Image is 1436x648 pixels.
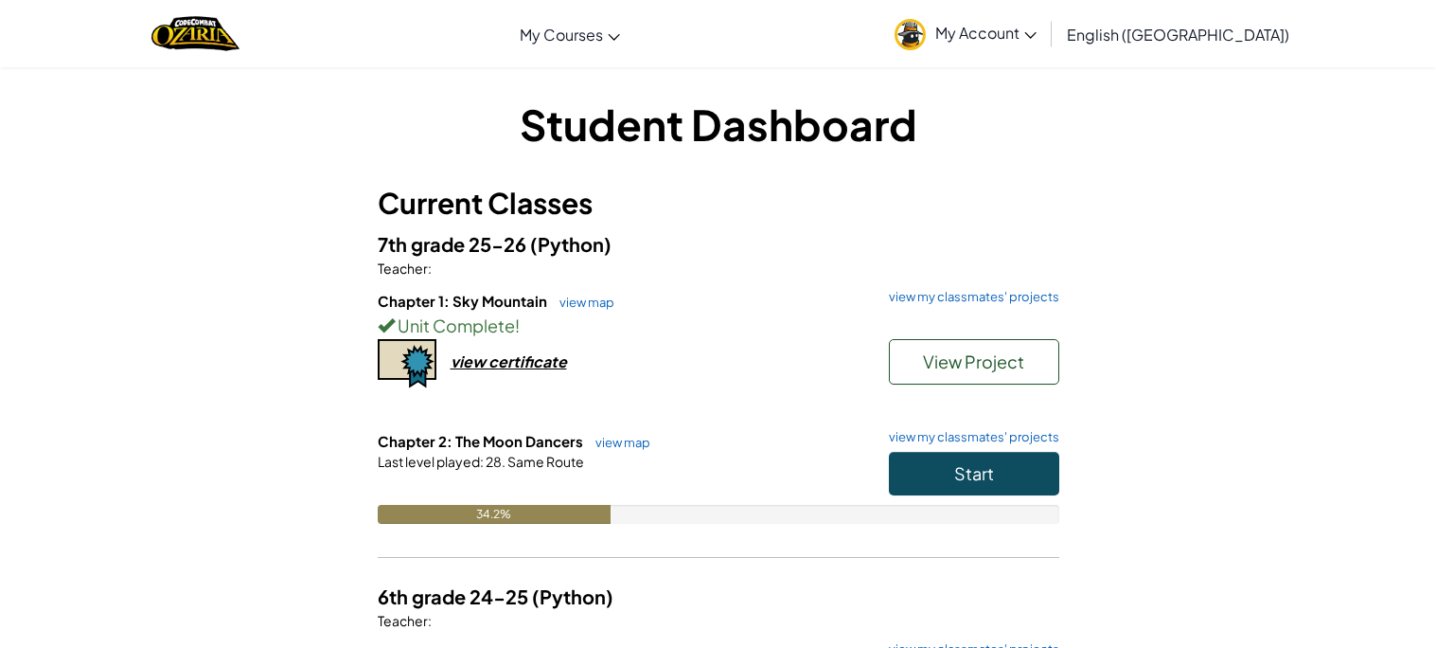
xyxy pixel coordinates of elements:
[879,431,1059,443] a: view my classmates' projects
[378,505,611,524] div: 34.2%
[530,232,612,256] span: (Python)
[935,23,1037,43] span: My Account
[480,453,484,470] span: :
[1067,25,1289,45] span: English ([GEOGRAPHIC_DATA])
[151,14,239,53] a: Ozaria by CodeCombat logo
[889,452,1059,495] button: Start
[428,260,432,277] span: :
[520,25,603,45] span: My Courses
[378,232,530,256] span: 7th grade 25-26
[378,182,1059,225] h3: Current Classes
[885,4,1046,63] a: My Account
[378,292,550,310] span: Chapter 1: Sky Mountain
[378,339,436,388] img: certificate-icon.png
[395,315,515,336] span: Unit Complete
[484,453,505,470] span: 28.
[895,19,926,50] img: avatar
[1057,9,1299,60] a: English ([GEOGRAPHIC_DATA])
[586,435,650,450] a: view map
[378,260,428,277] span: Teacher
[879,291,1059,303] a: view my classmates' projects
[378,95,1059,153] h1: Student Dashboard
[428,612,432,629] span: :
[954,462,994,484] span: Start
[510,9,629,60] a: My Courses
[532,585,613,608] span: (Python)
[378,432,586,450] span: Chapter 2: The Moon Dancers
[505,453,584,470] span: Same Route
[923,351,1024,372] span: View Project
[151,14,239,53] img: Home
[378,585,532,608] span: 6th grade 24-25
[378,453,480,470] span: Last level played
[451,351,567,371] div: view certificate
[550,295,614,310] a: view map
[515,315,520,336] span: !
[889,339,1059,385] button: View Project
[378,612,428,629] span: Teacher
[378,351,567,371] a: view certificate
